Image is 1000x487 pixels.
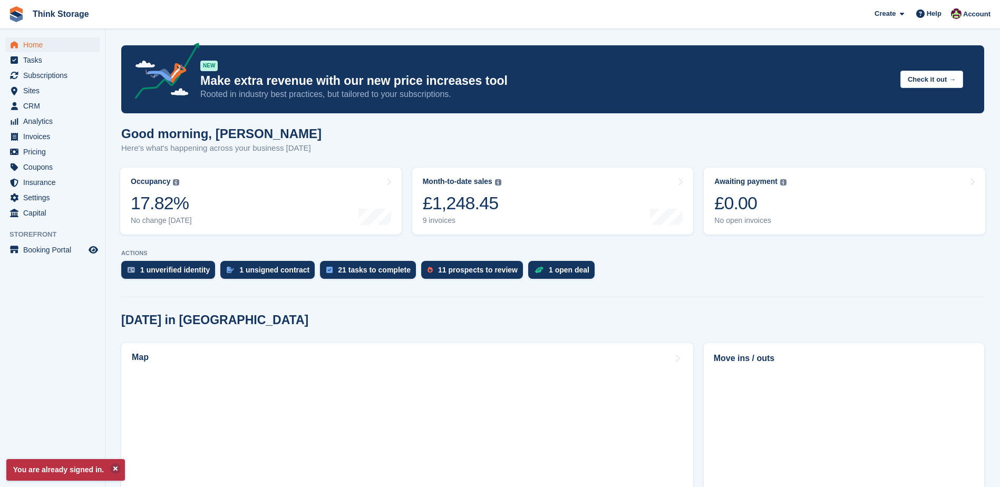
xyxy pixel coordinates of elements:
[421,261,528,284] a: 11 prospects to review
[5,144,100,159] a: menu
[5,190,100,205] a: menu
[140,266,210,274] div: 1 unverified identity
[875,8,896,19] span: Create
[412,168,694,235] a: Month-to-date sales £1,248.45 9 invoices
[5,37,100,52] a: menu
[8,6,24,22] img: stora-icon-8386f47178a22dfd0bd8f6a31ec36ba5ce8667c1dd55bd0f319d3a0aa187defe.svg
[121,250,984,257] p: ACTIONS
[714,216,787,225] div: No open invoices
[200,61,218,71] div: NEW
[951,8,962,19] img: Donna
[200,89,892,100] p: Rooted in industry best practices, but tailored to your subscriptions.
[714,352,974,365] h2: Move ins / outs
[9,229,105,240] span: Storefront
[5,53,100,67] a: menu
[121,126,322,141] h1: Good morning, [PERSON_NAME]
[23,160,86,174] span: Coupons
[121,142,322,154] p: Here's what's happening across your business [DATE]
[5,99,100,113] a: menu
[23,190,86,205] span: Settings
[5,242,100,257] a: menu
[23,206,86,220] span: Capital
[549,266,589,274] div: 1 open deal
[131,192,192,214] div: 17.82%
[132,353,149,362] h2: Map
[121,313,308,327] h2: [DATE] in [GEOGRAPHIC_DATA]
[714,192,787,214] div: £0.00
[126,43,200,103] img: price-adjustments-announcement-icon-8257ccfd72463d97f412b2fc003d46551f7dbcb40ab6d574587a9cd5c0d94...
[5,160,100,174] a: menu
[173,179,179,186] img: icon-info-grey-7440780725fd019a000dd9b08b2336e03edf1995a4989e88bcd33f0948082b44.svg
[6,459,125,481] p: You are already signed in.
[428,267,433,273] img: prospect-51fa495bee0391a8d652442698ab0144808aea92771e9ea1ae160a38d050c398.svg
[200,73,892,89] p: Make extra revenue with our new price increases tool
[5,206,100,220] a: menu
[5,68,100,83] a: menu
[780,179,787,186] img: icon-info-grey-7440780725fd019a000dd9b08b2336e03edf1995a4989e88bcd33f0948082b44.svg
[704,168,985,235] a: Awaiting payment £0.00 No open invoices
[131,216,192,225] div: No change [DATE]
[23,242,86,257] span: Booking Portal
[423,177,492,186] div: Month-to-date sales
[5,175,100,190] a: menu
[320,261,421,284] a: 21 tasks to complete
[131,177,170,186] div: Occupancy
[5,83,100,98] a: menu
[423,216,501,225] div: 9 invoices
[438,266,518,274] div: 11 prospects to review
[227,267,234,273] img: contract_signature_icon-13c848040528278c33f63329250d36e43548de30e8caae1d1a13099fd9432cc5.svg
[23,99,86,113] span: CRM
[120,168,402,235] a: Occupancy 17.82% No change [DATE]
[23,37,86,52] span: Home
[714,177,778,186] div: Awaiting payment
[23,114,86,129] span: Analytics
[900,71,963,88] button: Check it out →
[121,261,220,284] a: 1 unverified identity
[28,5,93,23] a: Think Storage
[927,8,941,19] span: Help
[87,244,100,256] a: Preview store
[220,261,320,284] a: 1 unsigned contract
[23,68,86,83] span: Subscriptions
[23,175,86,190] span: Insurance
[23,53,86,67] span: Tasks
[239,266,309,274] div: 1 unsigned contract
[338,266,411,274] div: 21 tasks to complete
[423,192,501,214] div: £1,248.45
[963,9,991,20] span: Account
[23,129,86,144] span: Invoices
[535,266,543,274] img: deal-1b604bf984904fb50ccaf53a9ad4b4a5d6e5aea283cecdc64d6e3604feb123c2.svg
[5,114,100,129] a: menu
[128,267,135,273] img: verify_identity-adf6edd0f0f0b5bbfe63781bf79b02c33cf7c696d77639b501bdc392416b5a36.svg
[23,83,86,98] span: Sites
[495,179,501,186] img: icon-info-grey-7440780725fd019a000dd9b08b2336e03edf1995a4989e88bcd33f0948082b44.svg
[528,261,600,284] a: 1 open deal
[5,129,100,144] a: menu
[326,267,333,273] img: task-75834270c22a3079a89374b754ae025e5fb1db73e45f91037f5363f120a921f8.svg
[23,144,86,159] span: Pricing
